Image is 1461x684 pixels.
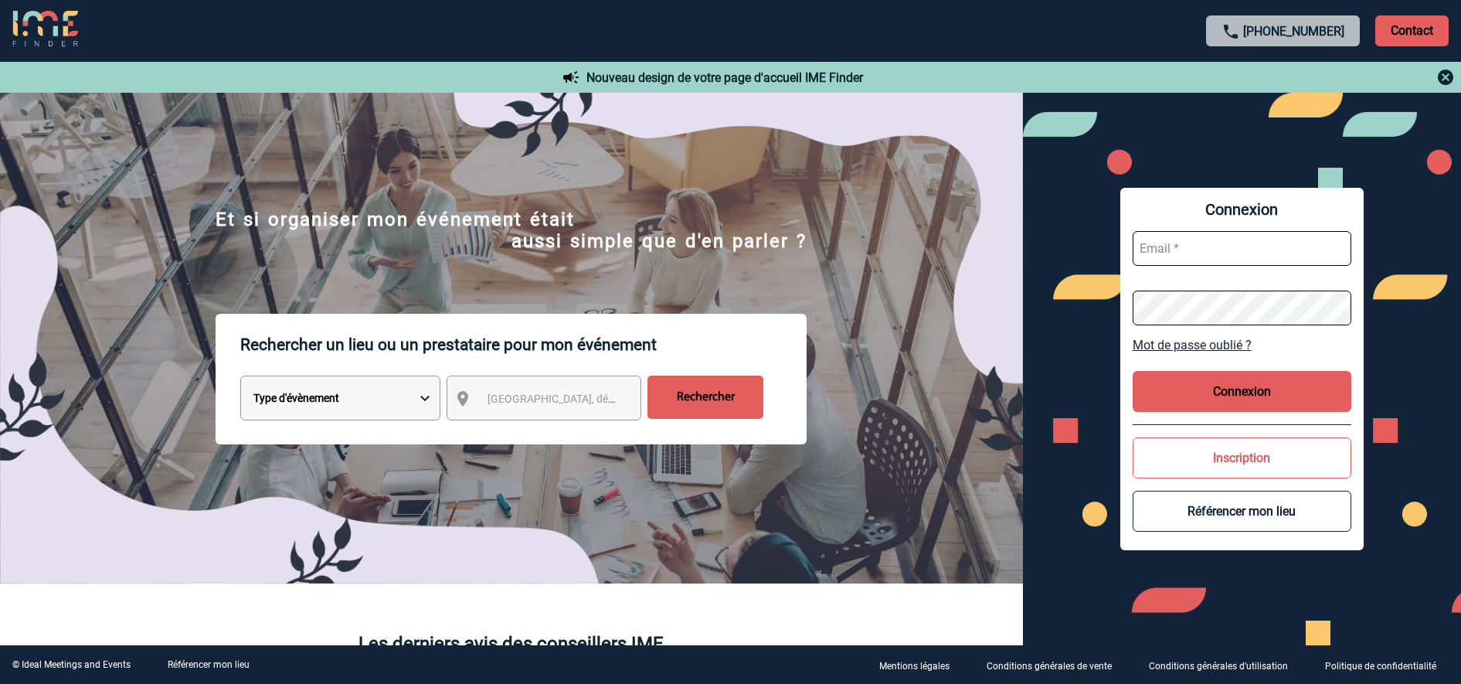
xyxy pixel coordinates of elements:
[974,658,1137,672] a: Conditions générales de vente
[1133,338,1352,352] a: Mot de passe oublié ?
[1313,658,1461,672] a: Politique de confidentialité
[488,393,702,405] span: [GEOGRAPHIC_DATA], département, région...
[1133,371,1352,412] button: Connexion
[1133,437,1352,478] button: Inscription
[867,658,974,672] a: Mentions légales
[1133,231,1352,266] input: Email *
[1133,200,1352,219] span: Connexion
[1133,491,1352,532] button: Référencer mon lieu
[12,659,131,670] div: © Ideal Meetings and Events
[987,661,1112,672] p: Conditions générales de vente
[240,314,807,376] p: Rechercher un lieu ou un prestataire pour mon événement
[1243,24,1344,39] a: [PHONE_NUMBER]
[1149,661,1288,672] p: Conditions générales d'utilisation
[1325,661,1436,672] p: Politique de confidentialité
[647,376,763,419] input: Rechercher
[1137,658,1313,672] a: Conditions générales d'utilisation
[1375,15,1449,46] p: Contact
[1221,22,1240,41] img: call-24-px.png
[879,661,950,672] p: Mentions légales
[168,659,250,670] a: Référencer mon lieu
